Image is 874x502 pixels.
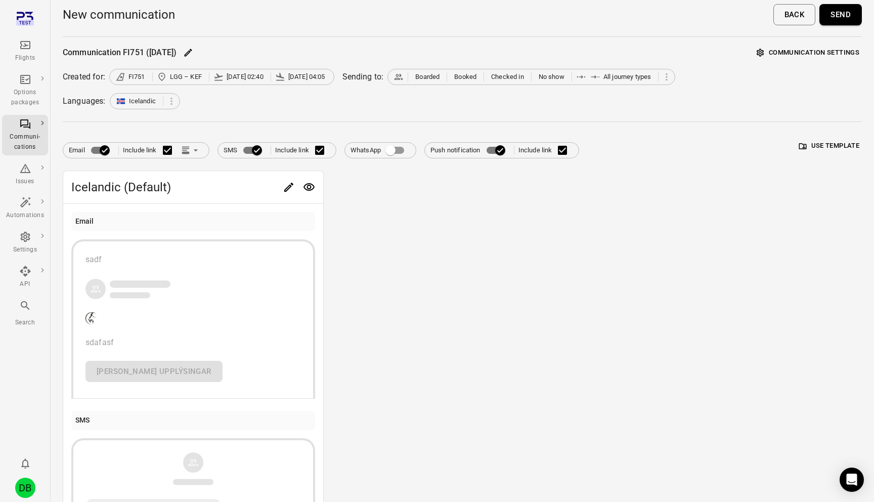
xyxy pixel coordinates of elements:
[840,468,864,492] div: Open Intercom Messenger
[6,318,44,328] div: Search
[129,96,156,106] span: Icelandic
[11,474,39,502] button: Daníel Benediktsson
[299,177,319,197] button: Preview
[754,45,862,61] button: Communication settings
[2,36,48,66] a: Flights
[15,478,35,498] div: DB
[170,72,202,82] span: LGG – KEF
[71,179,279,195] span: Icelandic (Default)
[224,141,267,160] label: SMS
[539,72,564,82] span: No show
[110,93,180,109] div: Icelandic
[430,141,510,160] label: Push notification
[603,72,651,82] span: All journey types
[2,115,48,155] a: Communi-cations
[6,279,44,289] div: API
[63,47,177,59] div: Communication FI751 ([DATE])
[6,245,44,255] div: Settings
[6,211,44,221] div: Automations
[63,7,175,23] h1: New communication
[75,415,90,426] div: SMS
[454,72,476,82] span: Booked
[85,254,301,266] div: sadf
[69,141,114,160] label: Email
[773,4,816,25] button: Back
[6,53,44,63] div: Flights
[518,140,574,161] label: Include link
[415,72,440,82] span: Boarded
[491,72,524,82] span: Checked in
[288,72,325,82] span: [DATE] 04:05
[75,216,94,227] div: Email
[227,72,264,82] span: [DATE] 02:40
[279,182,299,191] span: Edit
[2,228,48,258] a: Settings
[299,182,319,191] span: Preview
[71,239,315,399] button: sadfCompany logosdafasf[PERSON_NAME] upplýsingar
[2,262,48,292] a: API
[387,69,675,85] div: BoardedBookedChecked inNo showAll journey types
[6,177,44,187] div: Issues
[85,338,114,347] span: sdafasf
[6,132,44,152] div: Communi-cations
[2,193,48,224] a: Automations
[63,95,106,107] div: Languages:
[819,4,862,25] button: Send
[178,143,203,158] button: Link position in email
[797,138,862,154] button: Use template
[275,140,330,161] label: Include link
[63,71,105,83] div: Created for:
[128,72,145,82] span: FI751
[2,159,48,190] a: Issues
[85,312,97,324] img: Company logo
[181,45,196,60] button: Edit
[6,88,44,108] div: Options packages
[2,297,48,330] button: Search
[123,140,178,161] label: Include link
[2,70,48,111] a: Options packages
[342,71,384,83] div: Sending to:
[15,453,35,474] button: Notifications
[351,141,410,160] label: WhatsApp
[279,177,299,197] button: Edit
